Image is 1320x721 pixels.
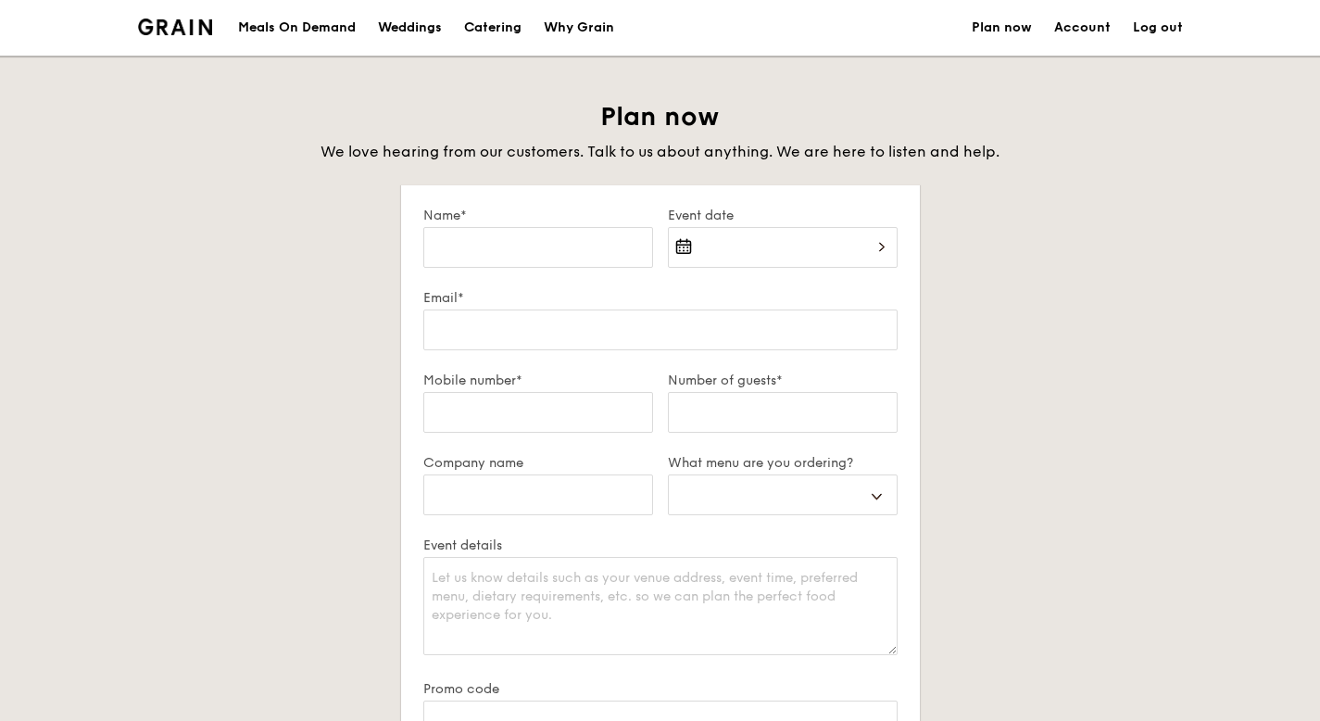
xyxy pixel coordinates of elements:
[423,538,898,553] label: Event details
[668,208,898,223] label: Event date
[423,455,653,471] label: Company name
[138,19,213,35] img: Grain
[423,557,898,655] textarea: Let us know details such as your venue address, event time, preferred menu, dietary requirements,...
[423,290,898,306] label: Email*
[423,681,898,697] label: Promo code
[668,455,898,471] label: What menu are you ordering?
[138,19,213,35] a: Logotype
[423,373,653,388] label: Mobile number*
[600,101,720,133] span: Plan now
[321,143,999,160] span: We love hearing from our customers. Talk to us about anything. We are here to listen and help.
[423,208,653,223] label: Name*
[668,373,898,388] label: Number of guests*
